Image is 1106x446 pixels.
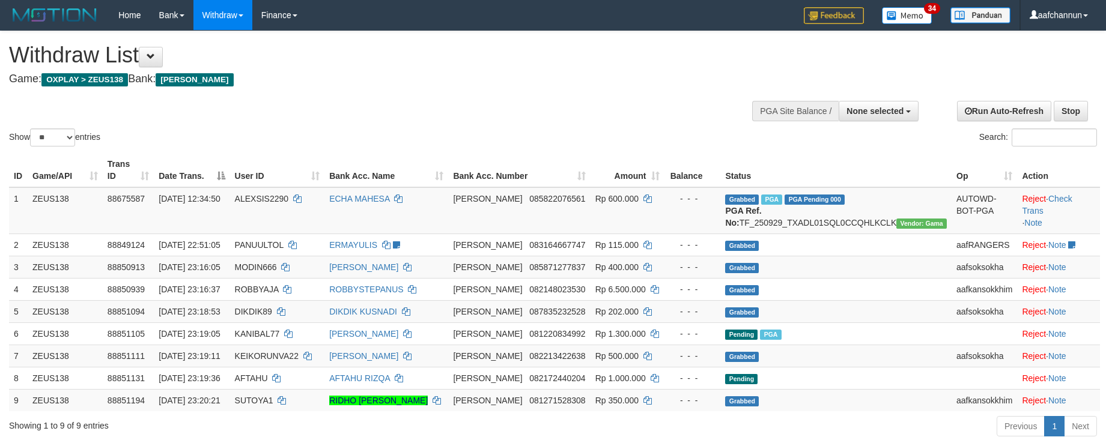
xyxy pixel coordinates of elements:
[595,351,639,361] span: Rp 500.000
[108,396,145,405] span: 88851194
[1048,240,1066,250] a: Note
[453,240,522,250] span: [PERSON_NAME]
[453,262,522,272] span: [PERSON_NAME]
[1048,373,1066,383] a: Note
[529,194,585,203] span: Copy 085822076561 to clipboard
[1017,367,1100,389] td: ·
[448,153,590,187] th: Bank Acc. Number: activate to sort column ascending
[1054,101,1088,121] a: Stop
[950,7,1010,23] img: panduan.png
[453,329,522,339] span: [PERSON_NAME]
[725,241,759,251] span: Grabbed
[159,262,220,272] span: [DATE] 23:16:05
[595,307,639,316] span: Rp 202.000
[235,396,273,405] span: SUTOYA1
[720,187,952,234] td: TF_250929_TXADL01SQL0CCQHLKCLK
[28,256,103,278] td: ZEUS138
[329,285,403,294] a: ROBBYSTEPANUS
[108,240,145,250] span: 88849124
[329,351,398,361] a: [PERSON_NAME]
[1017,256,1100,278] td: ·
[28,345,103,367] td: ZEUS138
[9,345,28,367] td: 7
[1064,416,1097,436] a: Next
[1022,240,1046,250] a: Reject
[595,240,639,250] span: Rp 115.000
[329,194,389,203] a: ECHA MAHESA
[725,206,761,228] b: PGA Ref. No:
[1048,396,1066,405] a: Note
[235,262,277,272] span: MODIN666
[28,153,103,187] th: Game/API: activate to sort column ascending
[669,193,716,205] div: - - -
[235,194,289,203] span: ALEXSIS2290
[725,285,759,295] span: Grabbed
[1048,262,1066,272] a: Note
[1044,416,1065,436] a: 1
[979,128,1097,146] label: Search:
[1024,218,1042,228] a: Note
[952,345,1017,367] td: aafsoksokha
[329,240,377,250] a: ERMAYULIS
[1022,396,1046,405] a: Reject
[103,153,154,187] th: Trans ID: activate to sort column ascending
[159,396,220,405] span: [DATE] 23:20:21
[669,283,716,295] div: - - -
[9,73,725,85] h4: Game: Bank:
[1048,351,1066,361] a: Note
[156,73,233,86] span: [PERSON_NAME]
[9,128,100,146] label: Show entries
[28,367,103,389] td: ZEUS138
[235,240,284,250] span: PANUULTOL
[159,194,220,203] span: [DATE] 12:34:50
[669,261,716,273] div: - - -
[997,416,1045,436] a: Previous
[669,306,716,318] div: - - -
[159,240,220,250] span: [DATE] 22:51:05
[725,374,758,384] span: Pending
[235,373,268,383] span: AFTAHU
[324,153,448,187] th: Bank Acc. Name: activate to sort column ascending
[1012,128,1097,146] input: Search:
[30,128,75,146] select: Showentries
[329,329,398,339] a: [PERSON_NAME]
[108,307,145,316] span: 88851094
[235,285,279,294] span: ROBBYAJA
[725,194,759,205] span: Grabbed
[669,239,716,251] div: - - -
[725,330,758,340] span: Pending
[804,7,864,24] img: Feedback.jpg
[1017,345,1100,367] td: ·
[1022,194,1046,203] a: Reject
[752,101,839,121] div: PGA Site Balance /
[725,396,759,406] span: Grabbed
[108,373,145,383] span: 88851131
[9,278,28,300] td: 4
[591,153,664,187] th: Amount: activate to sort column ascending
[1022,194,1072,215] a: Check Trans
[28,187,103,234] td: ZEUS138
[896,218,947,229] span: Vendor URL: https://trx31.1velocity.biz
[529,373,585,383] span: Copy 082172440204 to clipboard
[41,73,128,86] span: OXPLAY > ZEUS138
[1017,278,1100,300] td: ·
[952,153,1017,187] th: Op: activate to sort column ascending
[725,307,759,318] span: Grabbed
[453,307,522,316] span: [PERSON_NAME]
[669,394,716,406] div: - - -
[235,307,272,316] span: DIKDIK89
[924,3,940,14] span: 34
[9,256,28,278] td: 3
[108,351,145,361] span: 88851111
[1022,351,1046,361] a: Reject
[595,194,639,203] span: Rp 600.000
[839,101,919,121] button: None selected
[453,351,522,361] span: [PERSON_NAME]
[529,396,585,405] span: Copy 081271528308 to clipboard
[952,256,1017,278] td: aafsoksokha
[760,330,781,340] span: Marked by aafkaynarin
[952,278,1017,300] td: aafkansokkhim
[159,351,220,361] span: [DATE] 23:19:11
[9,367,28,389] td: 8
[725,263,759,273] span: Grabbed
